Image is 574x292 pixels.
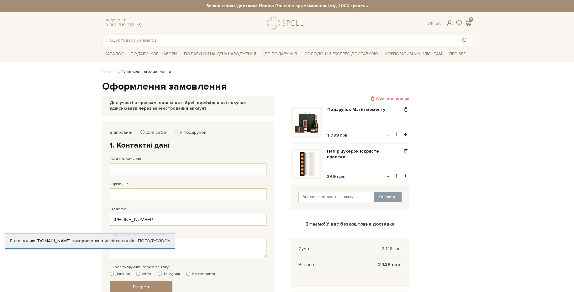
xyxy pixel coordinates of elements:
[107,238,136,243] a: файли cookie
[158,272,162,276] input: Telegram
[5,238,175,244] div: Я дозволяю [DOMAIN_NAME] використовувати
[174,130,178,134] input: У подарунок
[176,130,206,135] label: У подарунок
[378,262,402,268] span: 2 148 грн.
[296,221,404,227] div: Вітаємо! У вас безкоштовна доставка
[327,174,345,179] span: 349 грн.
[111,264,170,270] label: Оберіть зручний спосіб зв`язку:
[133,284,149,289] span: Вперед
[136,272,140,276] input: Viber
[182,49,259,59] a: Подарунки на День народження
[110,140,266,150] h2: 1. Контактні дані
[436,21,441,26] a: En
[138,238,170,244] a: Погоджуюсь
[447,49,472,59] a: Про Spell
[105,22,134,28] a: 0 800 319 233
[457,34,472,46] button: Пошук товару у каталозі
[110,130,133,135] label: Відправити
[102,70,118,74] a: Головна
[111,181,129,187] label: Прізвище
[402,171,409,181] button: +
[186,271,215,277] label: Не дзвонити
[142,130,166,135] label: Для себе
[261,49,300,59] a: Ідеї подарунків
[385,171,391,181] button: -
[383,49,445,59] a: Корпоративним клієнтам
[327,133,349,138] span: 1 799 грн.
[102,80,472,93] h1: Оформлення замовлення
[434,21,434,26] span: |
[110,272,114,276] input: Дзвінок
[382,246,402,252] span: 2 148 грн.
[186,272,190,276] input: Не дзвонити
[103,34,457,46] input: Пошук товару у каталозі
[140,130,145,134] input: Для себе
[105,18,142,22] span: Консультація:
[102,3,472,9] strong: Безкоштовна доставка Новою Поштою при замовленні від 2000 гривень
[293,109,320,136] img: Подарунок Магія моменту
[267,17,306,29] a: logo
[428,21,441,26] div: Ук
[298,192,374,202] input: Ввести промокод на знижку
[128,49,179,59] a: Подарункові набори
[298,246,309,252] span: Сума
[302,49,381,59] a: Солодощі з експрес-доставкою
[136,271,151,277] label: Viber
[385,130,391,139] button: -
[102,49,126,59] a: Каталог
[402,130,409,139] button: +
[374,192,402,202] button: Оновити
[327,107,390,112] a: Подарунок Магія моменту
[158,271,180,277] label: Telegram
[110,271,130,277] label: Дзвінок
[111,232,167,237] label: Ваш коментар до замовлення.
[111,206,129,212] label: Телефон
[327,149,403,160] a: Набір цукерок Іскристе просеко
[118,69,171,75] li: Оформлення замовлення
[111,156,141,162] label: Ім'я По-батькові
[298,262,314,268] span: Всього
[293,151,319,177] img: Набір цукерок Іскристе просеко
[136,22,142,28] a: telegram
[110,100,266,111] div: Для участі в програмі лояльності Spell необхідно всі покупки здійснювати через зареєстрований акк...
[291,96,409,102] div: Очистити кошик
